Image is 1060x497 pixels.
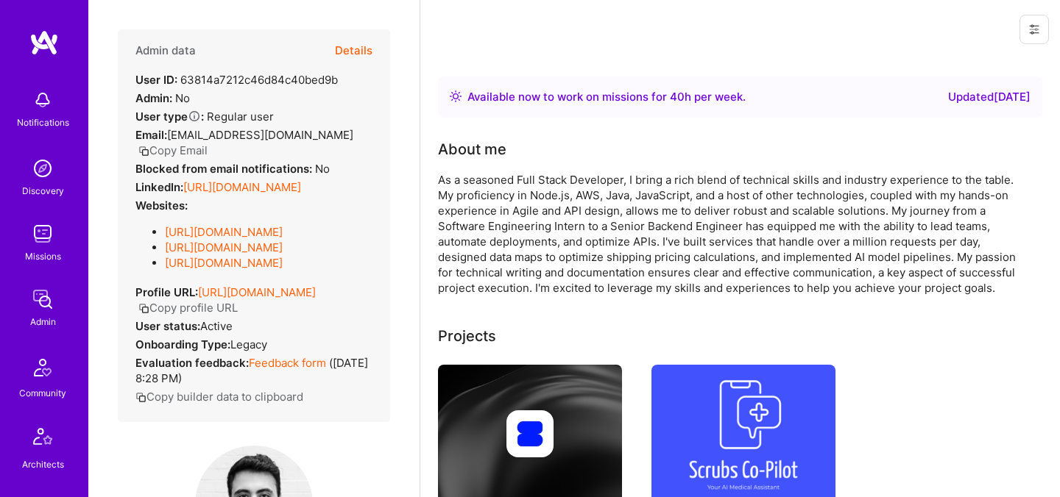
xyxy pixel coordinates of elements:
img: Availability [450,90,462,102]
a: Feedback form [249,356,326,370]
img: Community [25,350,60,385]
span: [EMAIL_ADDRESS][DOMAIN_NAME] [167,128,353,142]
strong: Websites: [135,199,188,212]
button: Details [335,29,372,72]
div: 63814a7212c46d84c40bed9b [135,72,338,87]
strong: Admin: [135,91,172,105]
div: Notifications [17,115,69,130]
a: [URL][DOMAIN_NAME] [165,240,283,254]
strong: User status: [135,319,200,333]
img: discovery [28,154,57,183]
i: Help [188,110,201,123]
i: icon Copy [138,146,149,157]
a: [URL][DOMAIN_NAME] [165,225,283,239]
h4: Admin data [135,44,196,57]
strong: Onboarding Type: [135,337,230,351]
a: [URL][DOMAIN_NAME] [198,285,316,299]
div: Regular user [135,109,274,124]
img: bell [28,85,57,115]
div: No [135,161,330,176]
button: Copy profile URL [138,300,238,315]
div: Community [19,385,66,401]
div: Discovery [22,183,64,199]
button: Copy builder data to clipboard [135,389,303,404]
div: Admin [30,314,56,329]
strong: LinkedIn: [135,180,183,194]
img: logo [29,29,59,56]
div: Updated [DATE] [948,88,1031,106]
button: Copy Email [138,143,208,158]
span: 40 [670,90,685,104]
a: [URL][DOMAIN_NAME] [165,256,283,270]
strong: User ID: [135,73,177,87]
strong: Email: [135,128,167,142]
i: icon Copy [135,392,146,403]
div: Projects [438,325,496,347]
div: ( [DATE] 8:28 PM ) [135,355,372,386]
span: Active [200,319,233,333]
div: As a seasoned Full Stack Developer, I bring a rich blend of technical skills and industry experie... [438,172,1027,296]
img: teamwork [28,219,57,248]
i: icon Copy [138,303,149,314]
img: Company logo [506,410,554,457]
div: Available now to work on missions for h per week . [467,88,746,106]
div: Architects [22,457,64,472]
strong: Evaluation feedback: [135,356,249,370]
strong: Blocked from email notifications: [135,162,315,176]
div: No [135,90,190,106]
strong: User type : [135,110,204,124]
div: Missions [25,248,61,264]
span: legacy [230,337,267,351]
strong: Profile URL: [135,285,198,299]
img: admin teamwork [28,285,57,314]
a: [URL][DOMAIN_NAME] [183,180,301,194]
div: About me [438,138,506,160]
img: Architects [25,421,60,457]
